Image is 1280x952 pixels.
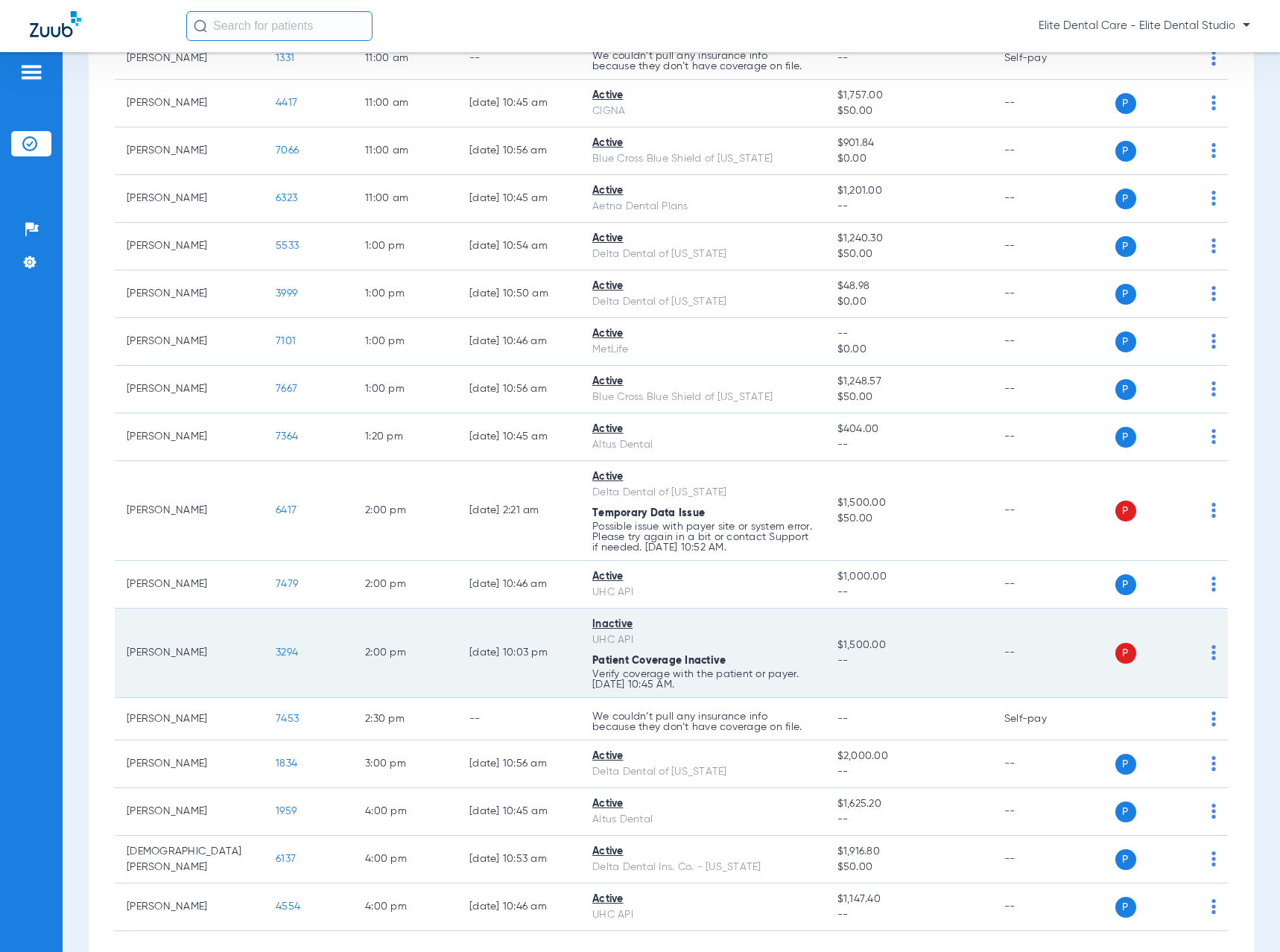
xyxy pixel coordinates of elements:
[592,342,814,358] div: MetLife
[837,764,980,780] span: --
[1211,95,1216,110] img: group-dot-blue.svg
[276,145,299,156] span: 7066
[992,37,1093,80] td: Self-pay
[992,127,1093,175] td: --
[592,656,726,666] span: Patient Coverage Inactive
[1115,643,1136,664] span: P
[1039,19,1250,34] span: Elite Dental Care - Elite Dental Studio
[1115,93,1136,114] span: P
[992,609,1093,698] td: --
[592,199,814,215] div: Aetna Dental Plans
[1211,851,1216,866] img: group-dot-blue.svg
[837,796,980,812] span: $1,625.20
[837,638,980,653] span: $1,500.00
[115,461,264,561] td: [PERSON_NAME]
[592,374,814,390] div: Active
[592,151,814,167] div: Blue Cross Blue Shield of [US_STATE]
[1115,427,1136,448] span: P
[276,241,299,251] span: 5533
[837,749,980,764] span: $2,000.00
[992,561,1093,609] td: --
[592,422,814,437] div: Active
[353,366,457,413] td: 1:00 PM
[276,505,297,515] span: 6417
[1211,143,1216,158] img: group-dot-blue.svg
[992,740,1093,788] td: --
[837,437,980,453] span: --
[592,279,814,294] div: Active
[592,437,814,453] div: Altus Dental
[837,231,980,247] span: $1,240.30
[837,569,980,585] span: $1,000.00
[1115,236,1136,257] span: P
[837,860,980,875] span: $50.00
[592,617,814,632] div: Inactive
[115,836,264,883] td: [DEMOGRAPHIC_DATA][PERSON_NAME]
[276,431,298,442] span: 7364
[115,366,264,413] td: [PERSON_NAME]
[837,907,980,923] span: --
[592,508,705,518] span: Temporary Data Issue
[592,104,814,119] div: CIGNA
[457,698,580,740] td: --
[592,247,814,262] div: Delta Dental of [US_STATE]
[353,698,457,740] td: 2:30 PM
[837,844,980,860] span: $1,916.80
[1211,238,1216,253] img: group-dot-blue.svg
[276,579,298,589] span: 7479
[457,270,580,318] td: [DATE] 10:50 AM
[1211,191,1216,206] img: group-dot-blue.svg
[186,11,373,41] input: Search for patients
[353,461,457,561] td: 2:00 PM
[1211,429,1216,444] img: group-dot-blue.svg
[457,883,580,931] td: [DATE] 10:46 AM
[457,836,580,883] td: [DATE] 10:53 AM
[592,51,814,72] p: We couldn’t pull any insurance info because they don’t have coverage on file.
[353,80,457,127] td: 11:00 AM
[1211,756,1216,771] img: group-dot-blue.svg
[1115,574,1136,595] span: P
[457,175,580,223] td: [DATE] 10:45 AM
[115,413,264,461] td: [PERSON_NAME]
[837,390,980,405] span: $50.00
[1211,286,1216,301] img: group-dot-blue.svg
[992,175,1093,223] td: --
[457,609,580,698] td: [DATE] 10:03 PM
[592,711,814,732] p: We couldn’t pull any insurance info because they don’t have coverage on file.
[1211,577,1216,591] img: group-dot-blue.svg
[276,714,299,724] span: 7453
[992,80,1093,127] td: --
[592,812,814,828] div: Altus Dental
[992,883,1093,931] td: --
[1115,849,1136,870] span: P
[115,318,264,366] td: [PERSON_NAME]
[353,561,457,609] td: 2:00 PM
[115,740,264,788] td: [PERSON_NAME]
[1211,51,1216,66] img: group-dot-blue.svg
[837,151,980,167] span: $0.00
[353,836,457,883] td: 4:00 PM
[1205,880,1280,952] div: Chat Widget
[115,561,264,609] td: [PERSON_NAME]
[276,288,297,299] span: 3999
[837,247,980,262] span: $50.00
[353,223,457,270] td: 1:00 PM
[276,758,297,769] span: 1834
[115,609,264,698] td: [PERSON_NAME]
[837,653,980,669] span: --
[837,511,980,527] span: $50.00
[592,136,814,151] div: Active
[592,844,814,860] div: Active
[992,270,1093,318] td: --
[457,80,580,127] td: [DATE] 10:45 AM
[1115,284,1136,305] span: P
[457,223,580,270] td: [DATE] 10:54 AM
[1115,379,1136,400] span: P
[276,98,297,108] span: 4417
[353,175,457,223] td: 11:00 AM
[1115,802,1136,822] span: P
[353,37,457,80] td: 11:00 AM
[837,88,980,104] span: $1,757.00
[592,390,814,405] div: Blue Cross Blue Shield of [US_STATE]
[837,714,849,724] span: --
